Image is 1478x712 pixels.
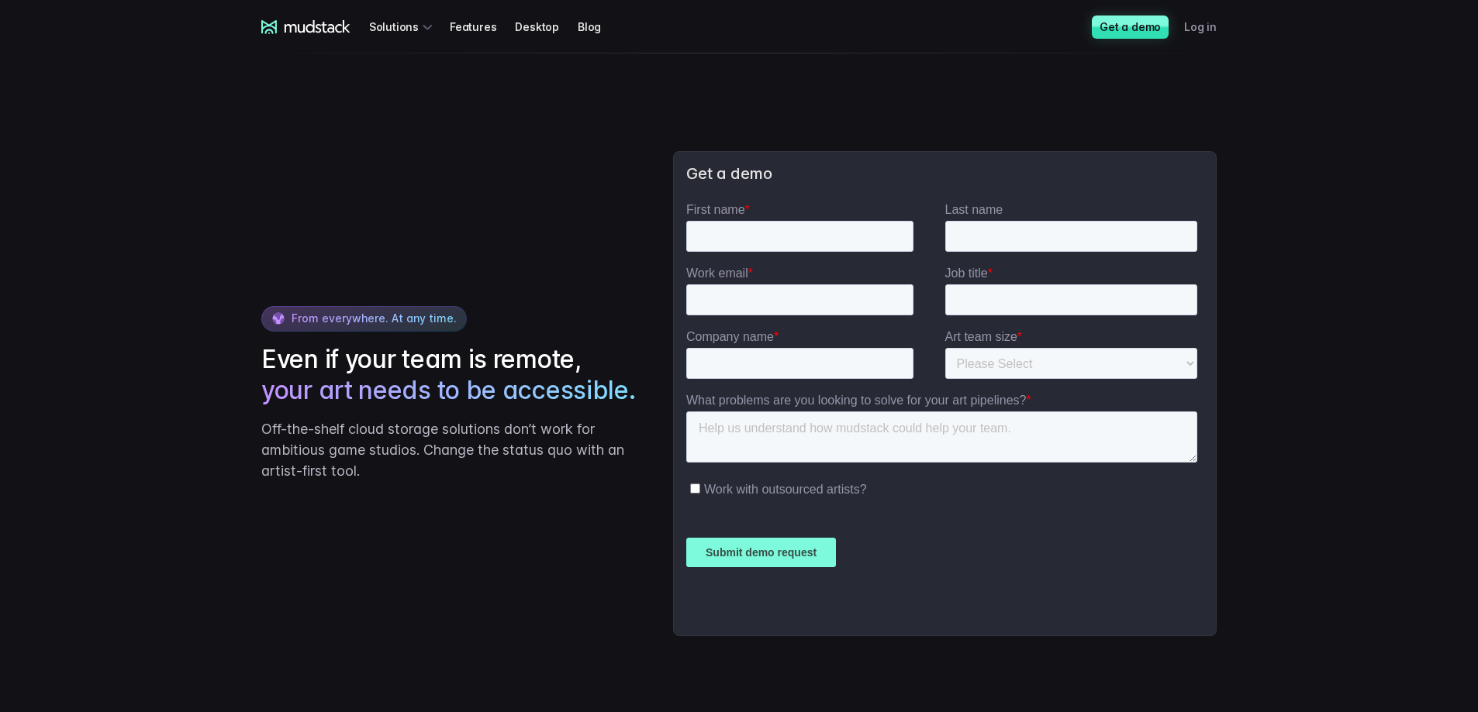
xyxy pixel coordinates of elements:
div: Solutions [369,12,437,41]
iframe: Form 1 [686,202,1203,623]
h2: Even if your team is remote, [261,344,642,406]
a: Blog [578,12,620,41]
span: your art needs to be accessible. [261,375,635,406]
p: Off-the-shelf cloud storage solutions don’t work for ambitious game studios. Change the status qu... [261,418,642,481]
span: From everywhere. At any time. [292,311,457,325]
h3: Get a demo [686,164,1203,184]
a: Log in [1184,12,1235,41]
a: Get a demo [1092,15,1169,39]
a: Features [450,12,515,41]
a: mudstack logo [261,20,351,34]
a: Desktop [515,12,578,41]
